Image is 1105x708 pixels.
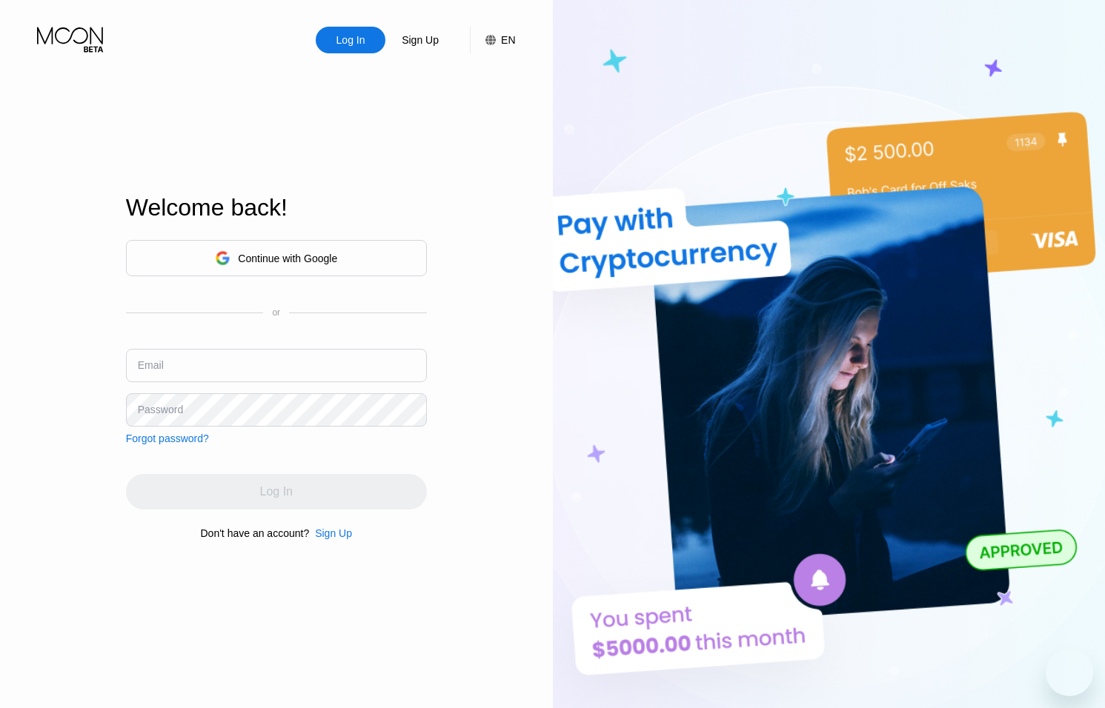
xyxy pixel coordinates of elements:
[470,27,515,53] div: EN
[272,307,280,318] div: or
[201,527,310,539] div: Don't have an account?
[126,194,427,221] div: Welcome back!
[309,527,352,539] div: Sign Up
[315,527,352,539] div: Sign Up
[335,33,367,47] div: Log In
[400,33,440,47] div: Sign Up
[126,433,209,444] div: Forgot password?
[238,253,337,264] div: Continue with Google
[126,240,427,276] div: Continue with Google
[138,404,183,415] div: Password
[1046,649,1093,696] iframe: Button to launch messaging window
[316,27,385,53] div: Log In
[138,359,164,371] div: Email
[501,34,515,46] div: EN
[385,27,455,53] div: Sign Up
